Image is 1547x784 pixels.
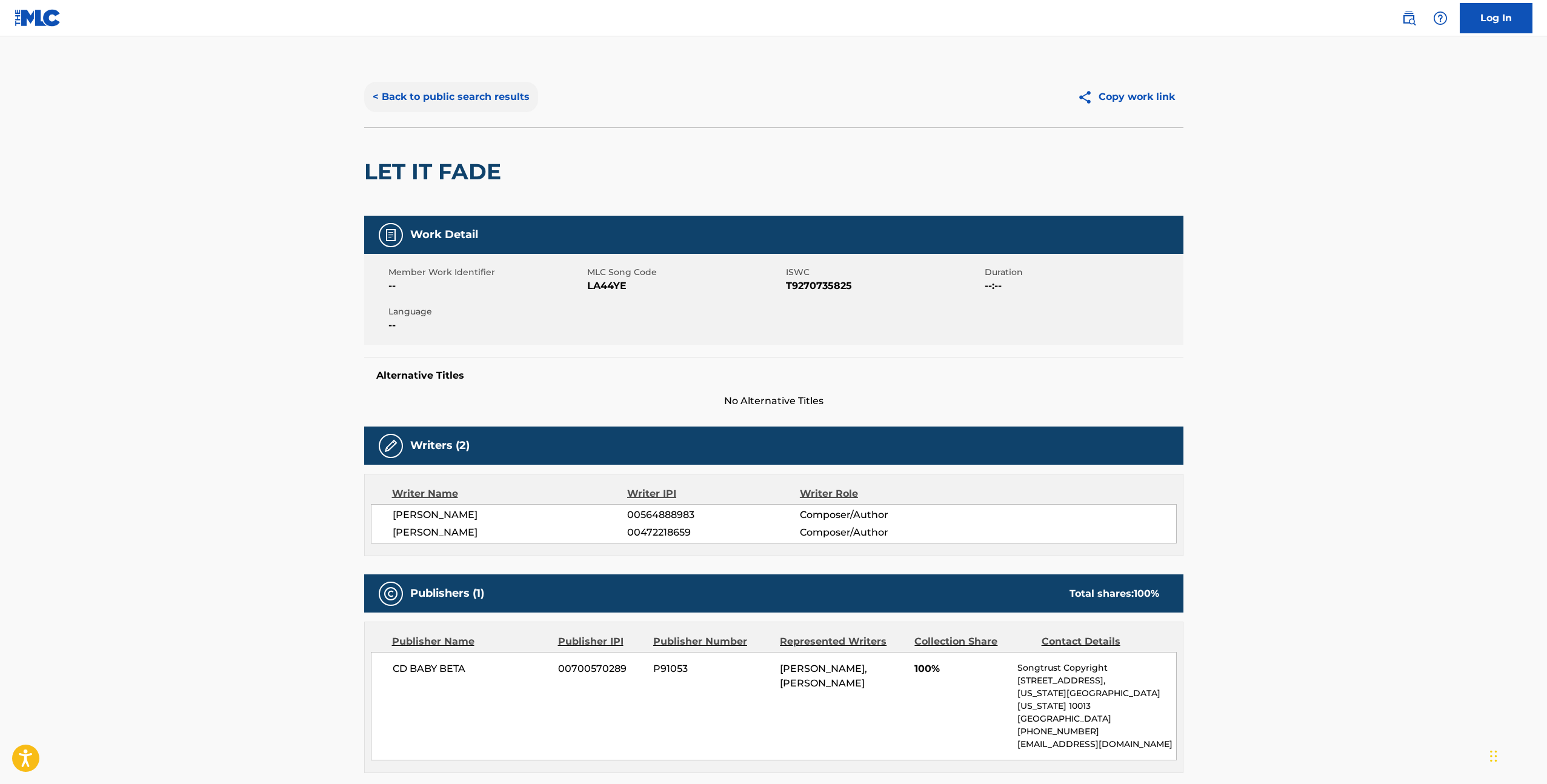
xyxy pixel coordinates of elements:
img: Work Detail [384,228,398,242]
p: [EMAIL_ADDRESS][DOMAIN_NAME] [1017,738,1176,751]
span: LA44YE [587,279,783,293]
iframe: Chat Widget [1486,726,1547,784]
div: Writer Role [800,487,957,501]
span: Member Work Identifier [388,266,584,279]
span: [PERSON_NAME], [PERSON_NAME] [780,663,867,689]
span: CD BABY BETA [393,662,550,676]
h5: Publishers (1) [410,586,484,600]
div: Total shares: [1070,586,1159,601]
p: [US_STATE][GEOGRAPHIC_DATA][US_STATE] 10013 [1017,687,1176,713]
p: [PHONE_NUMBER] [1017,725,1176,738]
a: Log In [1460,3,1532,33]
span: Composer/Author [800,525,957,540]
p: [GEOGRAPHIC_DATA] [1017,713,1176,725]
span: 00564888983 [627,508,799,522]
span: -- [388,318,584,333]
span: 00472218659 [627,525,799,540]
div: Contact Details [1042,634,1159,649]
div: Publisher Number [653,634,771,649]
span: Language [388,305,584,318]
img: help [1433,11,1448,25]
img: MLC Logo [15,9,61,27]
div: Help [1428,6,1452,30]
span: MLC Song Code [587,266,783,279]
span: T9270735825 [786,279,982,293]
span: Duration [985,266,1180,279]
span: [PERSON_NAME] [393,508,628,522]
div: Publisher IPI [558,634,644,649]
span: 00700570289 [558,662,644,676]
img: search [1402,11,1416,25]
span: --:-- [985,279,1180,293]
img: Publishers [384,586,398,601]
h2: LET IT FADE [364,158,507,185]
a: Public Search [1397,6,1421,30]
span: [PERSON_NAME] [393,525,628,540]
h5: Writers (2) [410,439,470,453]
button: Copy work link [1069,82,1183,112]
h5: Work Detail [410,228,478,242]
span: P91053 [653,662,771,676]
button: < Back to public search results [364,82,538,112]
p: [STREET_ADDRESS], [1017,674,1176,687]
img: Copy work link [1077,90,1099,105]
div: Publisher Name [392,634,549,649]
span: 100% [914,662,1008,676]
div: Drag [1490,738,1497,774]
span: 100 % [1134,588,1159,599]
p: Songtrust Copyright [1017,662,1176,674]
span: Composer/Author [800,508,957,522]
div: Writer Name [392,487,628,501]
div: Collection Share [914,634,1032,649]
h5: Alternative Titles [376,370,1171,382]
span: -- [388,279,584,293]
div: Writer IPI [627,487,800,501]
img: Writers [384,439,398,453]
span: No Alternative Titles [364,394,1183,408]
div: Represented Writers [780,634,905,649]
span: ISWC [786,266,982,279]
